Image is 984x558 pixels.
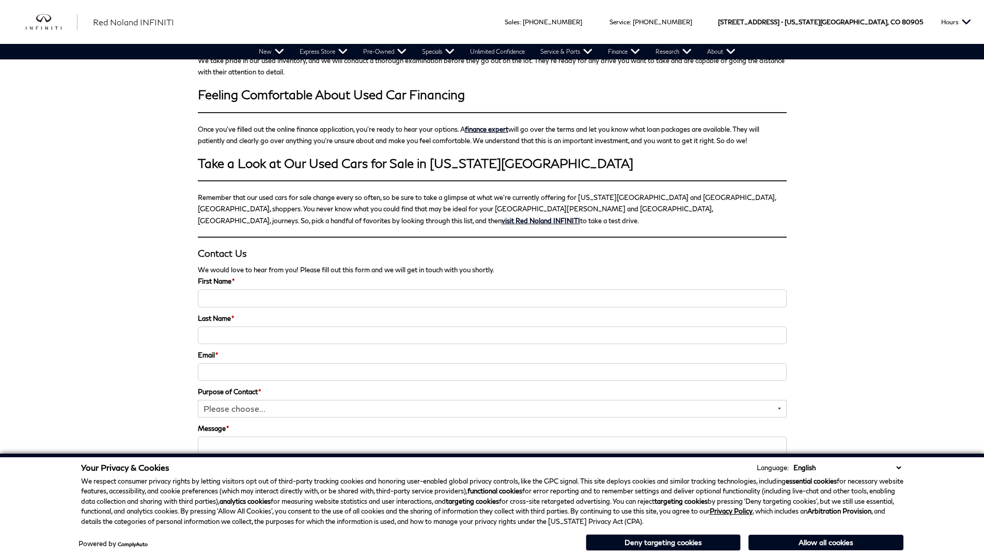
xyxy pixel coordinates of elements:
a: ComplyAuto [118,541,148,547]
span: Sales [505,18,520,26]
nav: Main Navigation [251,44,743,59]
a: Unlimited Confidence [462,44,533,59]
strong: functional cookies [467,487,522,495]
a: [PHONE_NUMBER] [523,18,582,26]
strong: targeting cookies [654,497,708,505]
span: : [630,18,631,26]
button: Deny targeting cookies [586,534,741,551]
label: Email [198,349,218,361]
a: [STREET_ADDRESS] • [US_STATE][GEOGRAPHIC_DATA], CO 80905 [718,18,923,26]
a: Service & Parts [533,44,600,59]
span: Your Privacy & Cookies [81,462,169,472]
strong: targeting cookies [446,497,499,505]
div: Language: [757,464,789,471]
button: Allow all cookies [748,535,903,550]
p: Remember that our used cars for sale change every so often, so be sure to take a glimpse at what ... [198,192,787,226]
span: Red Noland INFINITI [93,17,174,27]
a: visit Red Noland INFINITI [502,216,580,225]
a: finance expert [465,125,508,133]
label: Message [198,423,229,434]
a: New [251,44,292,59]
span: We would love to hear from you! Please fill out this form and we will get in touch with you shortly. [198,266,494,274]
p: Once you’ve filled out the online finance application, you’re ready to hear your options. A will ... [198,123,787,146]
a: Express Store [292,44,355,59]
a: Research [648,44,699,59]
a: Red Noland INFINITI [93,16,174,28]
a: Privacy Policy [710,507,753,515]
strong: Take a Look at Our Used Cars for Sale in [US_STATE][GEOGRAPHIC_DATA] [198,156,633,171]
strong: Feeling Comfortable About Used Car Financing [198,87,465,102]
a: [PHONE_NUMBER] [633,18,692,26]
img: INFINITI [26,14,77,30]
a: About [699,44,743,59]
label: First Name [198,275,235,287]
a: Specials [414,44,462,59]
label: Last Name [198,313,234,324]
strong: analytics cookies [220,497,271,505]
strong: essential cookies [786,477,837,485]
span: : [520,18,521,26]
span: Service [610,18,630,26]
select: Language Select [791,462,903,473]
a: Pre-Owned [355,44,414,59]
div: Powered by [79,540,148,547]
a: Finance [600,44,648,59]
p: We take pride in our used inventory, and we will conduct a thorough examination before they go ou... [198,55,787,78]
strong: Arbitration Provision [807,507,871,515]
p: We respect consumer privacy rights by letting visitors opt out of third-party tracking cookies an... [81,476,903,527]
h3: Contact Us [198,248,787,259]
a: infiniti [26,14,77,30]
label: Purpose of Contact [198,386,261,397]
